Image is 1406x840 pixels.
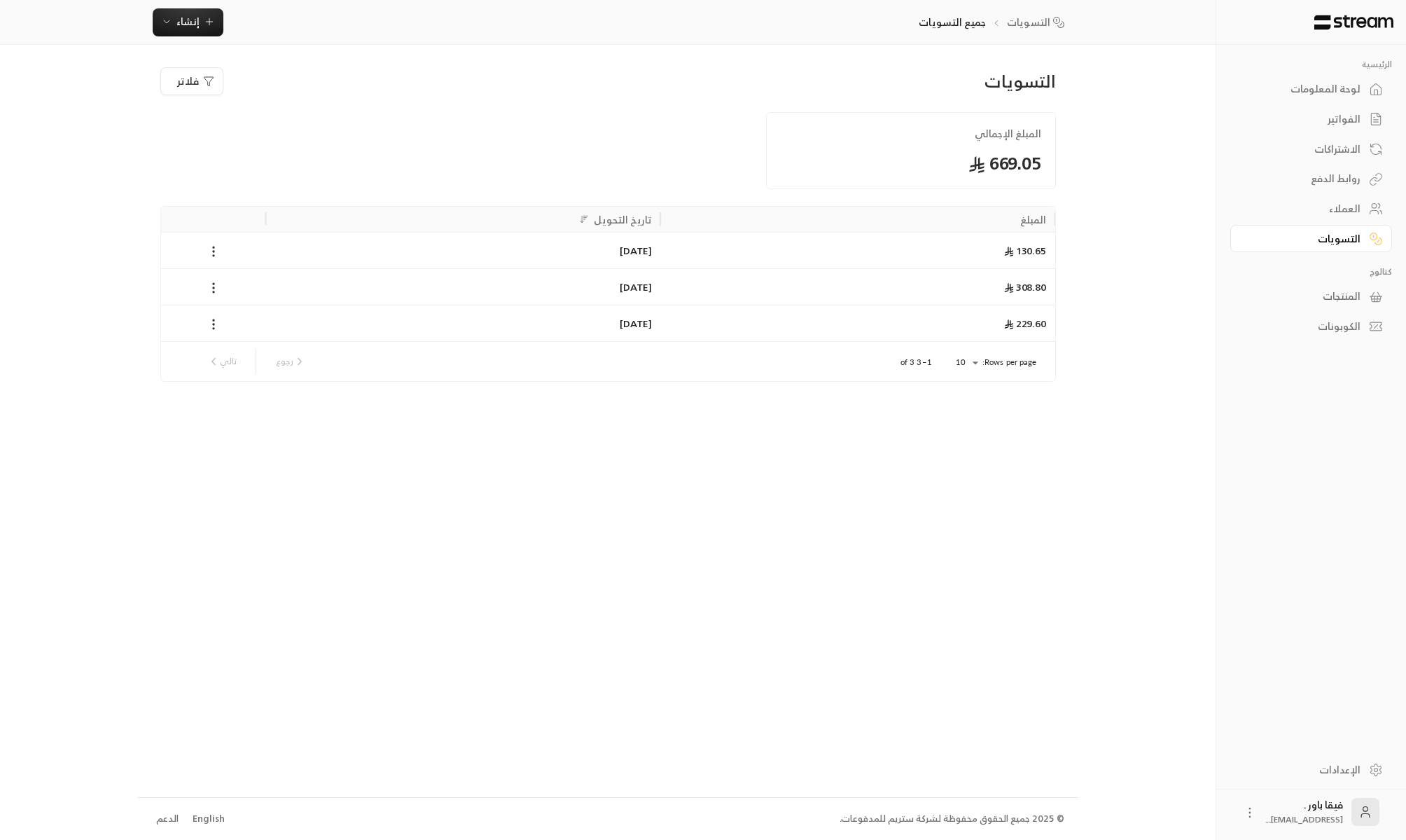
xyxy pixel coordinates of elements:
[1230,165,1392,193] a: روابط الدفع
[1265,812,1343,827] span: [EMAIL_ADDRESS]....
[1248,142,1360,156] div: الاشتراكات
[982,357,1037,368] p: Rows per page:
[177,74,199,88] span: فلاتر
[781,152,1040,174] span: 669.05
[1313,15,1395,30] img: Logo
[1248,289,1360,303] div: المنتجات
[900,357,932,368] p: 1–3 of 3
[1230,195,1392,223] a: العملاء
[1230,283,1392,310] a: المنتجات
[1265,798,1343,826] div: فيقا باور .
[1230,135,1392,163] a: الاشتراكات
[1248,232,1360,246] div: التسويات
[274,269,653,305] div: [DATE]
[840,812,1064,826] div: © 2025 جميع الحقوق محفوظة لشركة ستريم للمدفوعات.
[576,211,592,228] button: Sort
[660,305,1055,341] div: 229.60
[274,233,653,268] div: [DATE]
[1248,82,1360,96] div: لوحة المعلومات
[919,15,1069,29] nav: breadcrumb
[594,211,652,228] div: تاريخ التحويل
[1230,106,1392,133] a: الفواتير
[781,127,1040,141] span: المبلغ الإجمالي
[660,268,1055,305] div: 308.80
[1230,266,1392,277] p: كتالوج
[1248,112,1360,126] div: الفواتير
[1007,15,1070,29] a: التسويات
[1248,763,1360,777] div: الإعدادات
[949,354,982,371] div: 10
[193,812,225,826] div: English
[1248,202,1360,216] div: العملاء
[1248,172,1360,186] div: روابط الدفع
[152,806,183,832] a: الدعم
[660,232,1055,268] div: 130.65
[918,70,1056,92] div: التسويات
[1230,76,1392,103] a: لوحة المعلومات
[1248,319,1360,333] div: الكوبونات
[153,8,223,36] button: إنشاء
[919,15,986,29] p: جميع التسويات
[176,13,200,30] span: إنشاء
[1230,59,1392,70] p: الرئيسية
[1230,756,1392,783] a: الإعدادات
[160,67,223,95] button: فلاتر
[274,305,653,341] div: [DATE]
[1230,225,1392,252] a: التسويات
[1020,211,1047,228] div: المبلغ
[1230,313,1392,340] a: الكوبونات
